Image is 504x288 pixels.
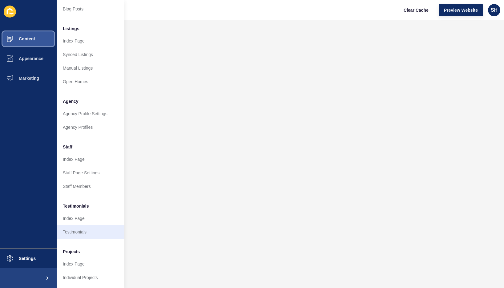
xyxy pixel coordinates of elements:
[57,61,124,75] a: Manual Listings
[404,7,429,13] span: Clear Cache
[398,4,434,16] button: Clear Cache
[57,2,124,16] a: Blog Posts
[57,107,124,120] a: Agency Profile Settings
[57,152,124,166] a: Index Page
[57,271,124,284] a: Individual Projects
[63,203,89,209] span: Testimonials
[63,249,80,255] span: Projects
[444,7,478,13] span: Preview Website
[439,4,483,16] button: Preview Website
[57,48,124,61] a: Synced Listings
[57,166,124,180] a: Staff Page Settings
[63,26,79,32] span: Listings
[57,34,124,48] a: Index Page
[63,144,72,150] span: Staff
[57,75,124,88] a: Open Homes
[57,180,124,193] a: Staff Members
[57,120,124,134] a: Agency Profiles
[57,257,124,271] a: Index Page
[491,7,498,13] span: SH
[63,98,79,104] span: Agency
[57,212,124,225] a: Index Page
[57,225,124,239] a: Testimonials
